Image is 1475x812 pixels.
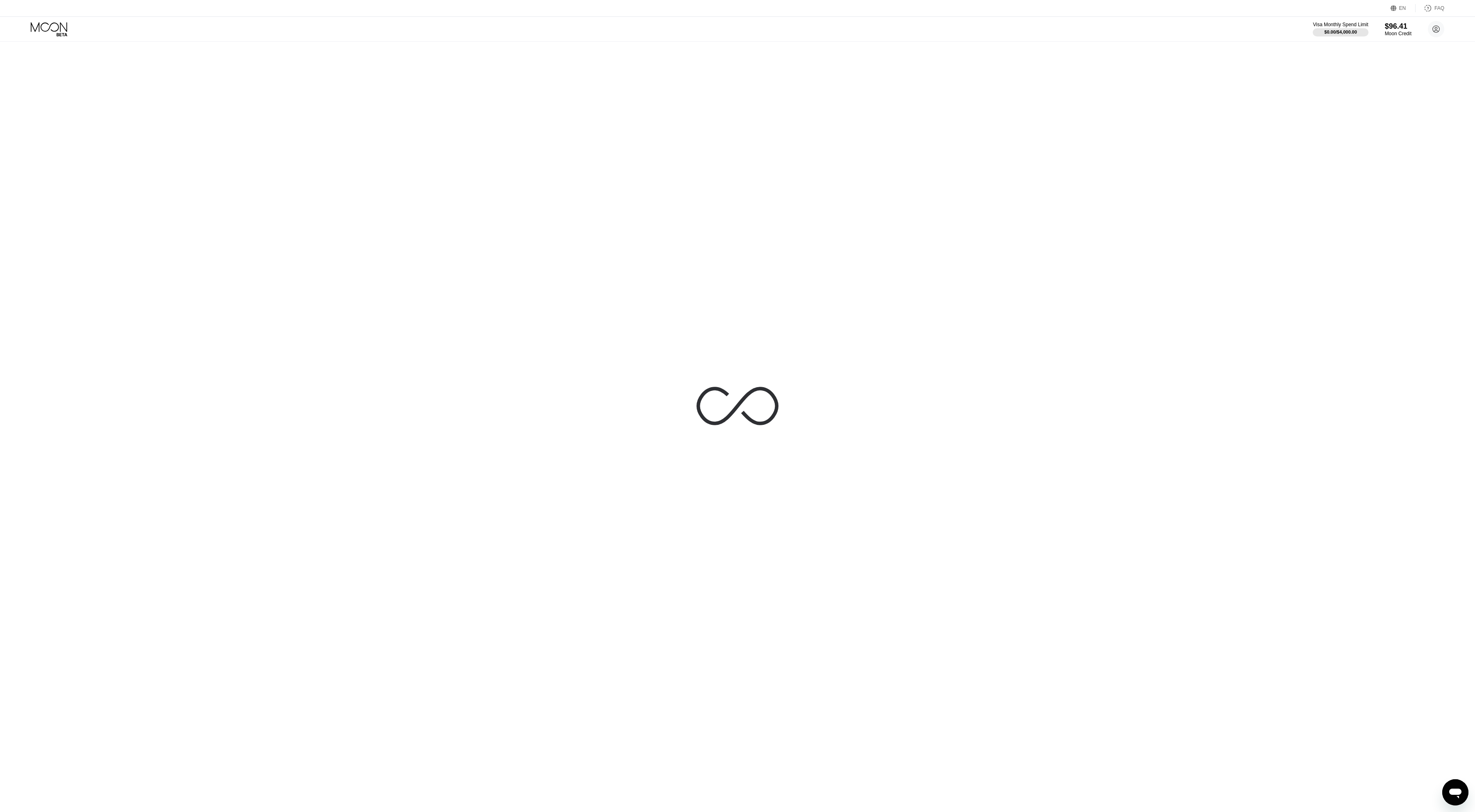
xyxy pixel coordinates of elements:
div: $96.41Moon Credit [1385,22,1411,36]
div: FAQ [1416,4,1444,12]
div: $96.41 [1385,22,1411,31]
div: $0.00 / $4,000.00 [1324,29,1357,34]
div: EN [1399,5,1406,11]
iframe: Button to launch messaging window [1442,779,1468,805]
div: Visa Monthly Spend Limit$0.00/$4,000.00 [1313,22,1368,36]
div: Moon Credit [1385,31,1411,36]
div: FAQ [1434,5,1444,11]
div: Visa Monthly Spend Limit [1313,22,1368,27]
div: EN [1391,4,1416,12]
